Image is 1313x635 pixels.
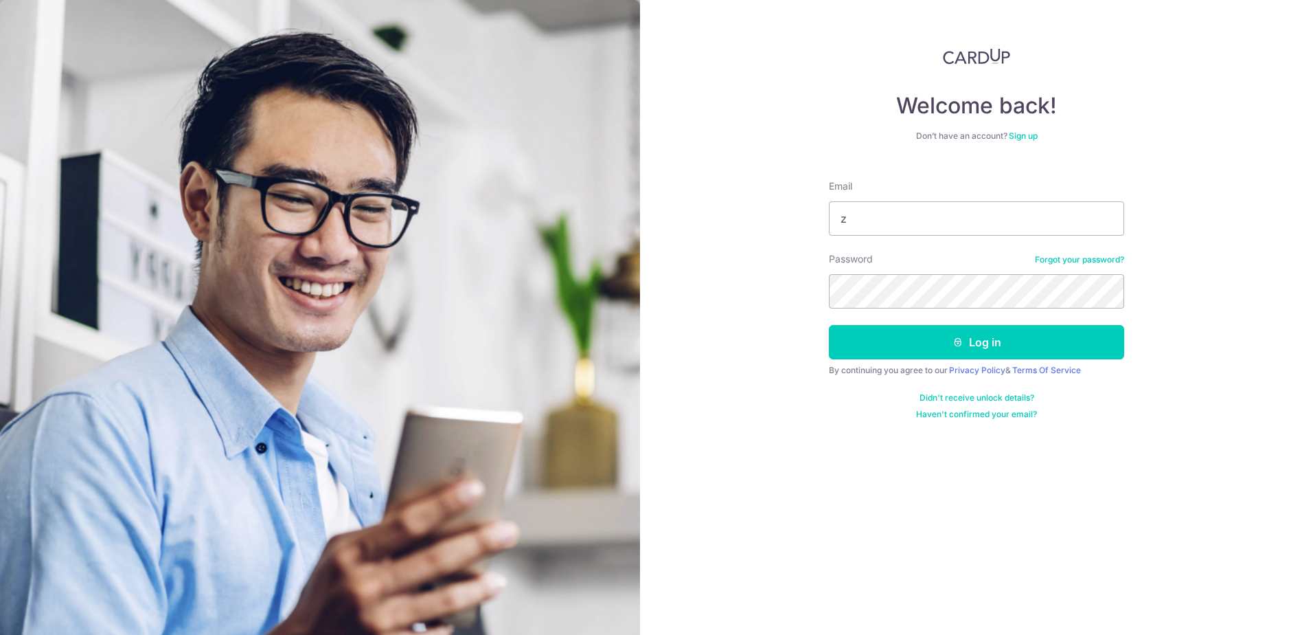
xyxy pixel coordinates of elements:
a: Sign up [1009,131,1038,141]
img: CardUp Logo [943,48,1010,65]
div: Don’t have an account? [829,131,1124,142]
div: By continuing you agree to our & [829,365,1124,376]
a: Didn't receive unlock details? [920,392,1034,403]
a: Terms Of Service [1012,365,1081,375]
a: Forgot your password? [1035,254,1124,265]
h4: Welcome back! [829,92,1124,120]
a: Privacy Policy [949,365,1005,375]
label: Password [829,252,873,266]
button: Log in [829,325,1124,359]
a: Haven't confirmed your email? [916,409,1037,420]
label: Email [829,179,852,193]
input: Enter your Email [829,201,1124,236]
